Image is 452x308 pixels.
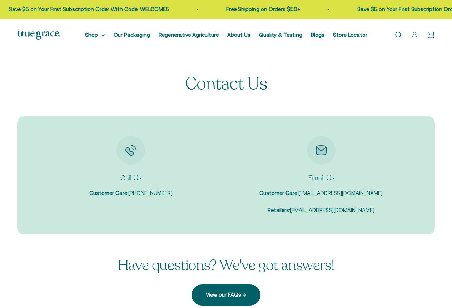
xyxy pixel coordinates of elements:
strong: Customer Care [259,190,297,196]
a: Store Locator [333,32,367,38]
a: Free Shipping on Orders $50+ [226,6,300,12]
a: View our FAQs → [192,284,260,305]
a: [EMAIL_ADDRESS][DOMAIN_NAME] [298,190,383,196]
a: Our Packaging [114,32,150,38]
a: Regenerative Agriculture [159,32,219,38]
p: Contact Us [185,75,267,94]
p: Call Us [89,173,173,183]
a: [PHONE_NUMBER] [128,190,173,196]
p: Save $5 on Your First Subscription Order With Code: WELCOME5 [9,5,169,14]
div: Item 1 of 2 [40,136,222,197]
a: Blogs [311,32,324,38]
p: Email Us [259,173,383,183]
a: About Us [227,32,250,38]
p: : [259,189,383,197]
a: [EMAIL_ADDRESS][DOMAIN_NAME] [290,207,374,213]
strong: Customer Care [89,190,127,196]
p: : [89,189,173,197]
strong: Retailers [268,207,289,213]
a: Quality & Testing [259,32,302,38]
p: : [259,206,383,214]
summary: Shop [85,31,105,39]
p: Have questions? We've got answers! [118,257,334,273]
div: Item 2 of 2 [230,136,412,214]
